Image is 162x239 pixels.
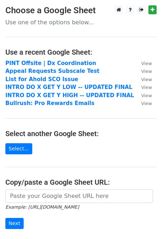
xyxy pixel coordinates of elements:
a: Bullrush: Pro Rewards Emails [5,100,94,106]
h4: Copy/paste a Google Sheet URL: [5,178,157,186]
a: View [134,68,152,74]
a: View [134,92,152,99]
a: PINT Offsite | Dx Coordination [5,60,96,66]
small: View [141,101,152,106]
a: INTRO DO X GET Y LOW -- UPDATED FINAL [5,84,132,90]
small: View [141,85,152,90]
a: Appeal Requests Subscale Test [5,68,100,74]
small: Example: [URL][DOMAIN_NAME] [5,204,79,210]
h4: Use a recent Google Sheet: [5,48,157,56]
a: View [134,100,152,106]
p: Use one of the options below... [5,19,157,26]
a: View [134,76,152,83]
small: View [141,61,152,66]
small: View [141,69,152,74]
input: Next [5,218,24,229]
small: View [141,77,152,82]
a: Select... [5,143,32,154]
a: INTRO DO X GET Y HIGH -- UPDATED FINAL [5,92,134,99]
a: View [134,84,152,90]
a: List for Ahold SCO Issue [5,76,78,83]
a: View [134,60,152,66]
small: View [141,93,152,98]
h4: Select another Google Sheet: [5,129,157,138]
h3: Choose a Google Sheet [5,5,157,16]
input: Paste your Google Sheet URL here [5,189,153,203]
